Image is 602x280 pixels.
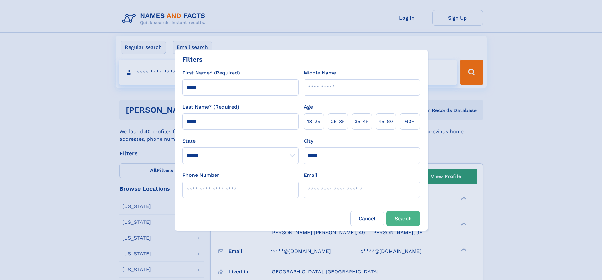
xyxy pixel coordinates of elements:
[355,118,369,125] span: 35‑45
[182,171,219,179] label: Phone Number
[405,118,415,125] span: 60+
[182,103,239,111] label: Last Name* (Required)
[331,118,345,125] span: 25‑35
[304,69,336,77] label: Middle Name
[307,118,320,125] span: 18‑25
[304,171,317,179] label: Email
[304,103,313,111] label: Age
[350,211,384,226] label: Cancel
[182,137,299,145] label: State
[182,69,240,77] label: First Name* (Required)
[304,137,313,145] label: City
[386,211,420,226] button: Search
[182,55,203,64] div: Filters
[378,118,393,125] span: 45‑60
